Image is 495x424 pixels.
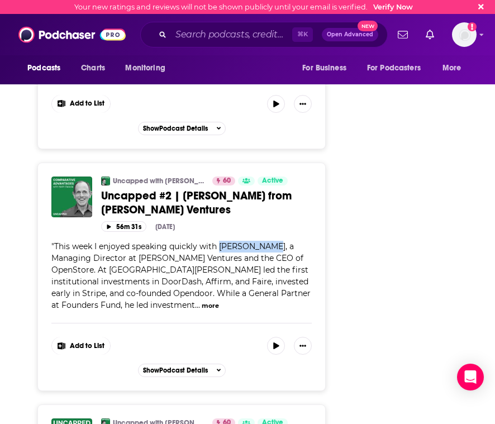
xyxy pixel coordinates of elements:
[358,21,378,31] span: New
[143,125,208,132] span: Show Podcast Details
[101,189,312,217] a: Uncapped #2 | [PERSON_NAME] from [PERSON_NAME] Ventures
[70,342,104,350] span: Add to List
[393,25,412,44] a: Show notifications dropdown
[212,177,235,185] a: 60
[51,177,92,217] img: Uncapped #2 | Keith Rabois from Khosla Ventures
[74,58,112,79] a: Charts
[294,58,360,79] button: open menu
[302,60,346,76] span: For Business
[155,223,175,231] div: [DATE]
[421,25,439,44] a: Show notifications dropdown
[452,22,477,47] span: Logged in as charlottestone
[367,60,421,76] span: For Podcasters
[18,24,126,45] img: Podchaser - Follow, Share and Rate Podcasts
[202,301,219,311] button: more
[262,175,283,187] span: Active
[171,26,292,44] input: Search podcasts, credits, & more...
[81,60,105,76] span: Charts
[52,95,110,113] button: Show More Button
[258,177,288,185] a: Active
[51,241,311,310] span: "
[360,58,437,79] button: open menu
[140,22,388,47] div: Search podcasts, credits, & more...
[113,177,205,185] a: Uncapped with [PERSON_NAME]
[101,177,110,185] img: Uncapped with Jack Altman
[292,27,313,42] span: ⌘ K
[452,22,477,47] button: Show profile menu
[442,60,461,76] span: More
[101,189,292,217] span: Uncapped #2 | [PERSON_NAME] from [PERSON_NAME] Ventures
[223,175,231,187] span: 60
[117,58,179,79] button: open menu
[101,221,146,232] button: 56m 31s
[143,366,208,374] span: Show Podcast Details
[195,300,200,310] span: ...
[125,60,165,76] span: Monitoring
[27,60,60,76] span: Podcasts
[468,22,477,31] svg: Email not verified
[294,95,312,113] button: Show More Button
[452,22,477,47] img: User Profile
[294,337,312,355] button: Show More Button
[457,364,484,390] div: Open Intercom Messenger
[322,28,378,41] button: Open AdvancedNew
[373,3,413,11] a: Verify Now
[20,58,75,79] button: open menu
[138,122,226,135] button: ShowPodcast Details
[435,58,475,79] button: open menu
[70,99,104,108] span: Add to List
[51,241,311,310] span: This week I enjoyed speaking quickly with [PERSON_NAME], a Managing Director at [PERSON_NAME] Ven...
[138,364,226,377] button: ShowPodcast Details
[52,337,110,355] button: Show More Button
[327,32,373,37] span: Open Advanced
[74,3,413,11] div: Your new ratings and reviews will not be shown publicly until your email is verified.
